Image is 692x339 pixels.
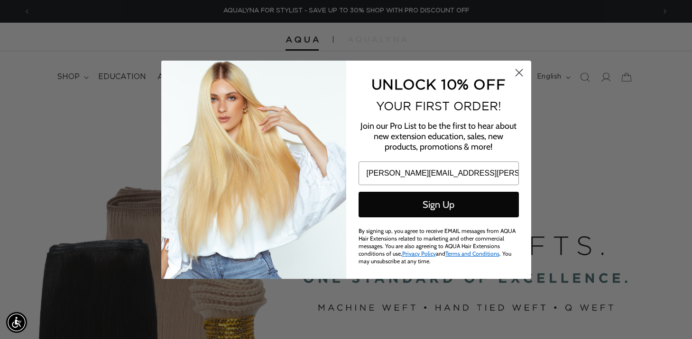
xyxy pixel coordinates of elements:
[402,250,436,257] a: Privacy Policy
[359,161,519,185] input: Enter your email address
[359,227,516,265] span: By signing up, you agree to receive EMAIL messages from AQUA Hair Extensions related to marketing...
[161,61,346,279] img: daab8b0d-f573-4e8c-a4d0-05ad8d765127.png
[6,312,27,333] div: Accessibility Menu
[360,121,517,152] span: Join our Pro List to be the first to hear about new extension education, sales, new products, pro...
[445,250,499,257] a: Terms and Conditions
[359,192,519,217] button: Sign Up
[511,64,527,81] button: Close dialog
[376,99,501,113] span: YOUR FIRST ORDER!
[371,76,506,92] span: UNLOCK 10% OFF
